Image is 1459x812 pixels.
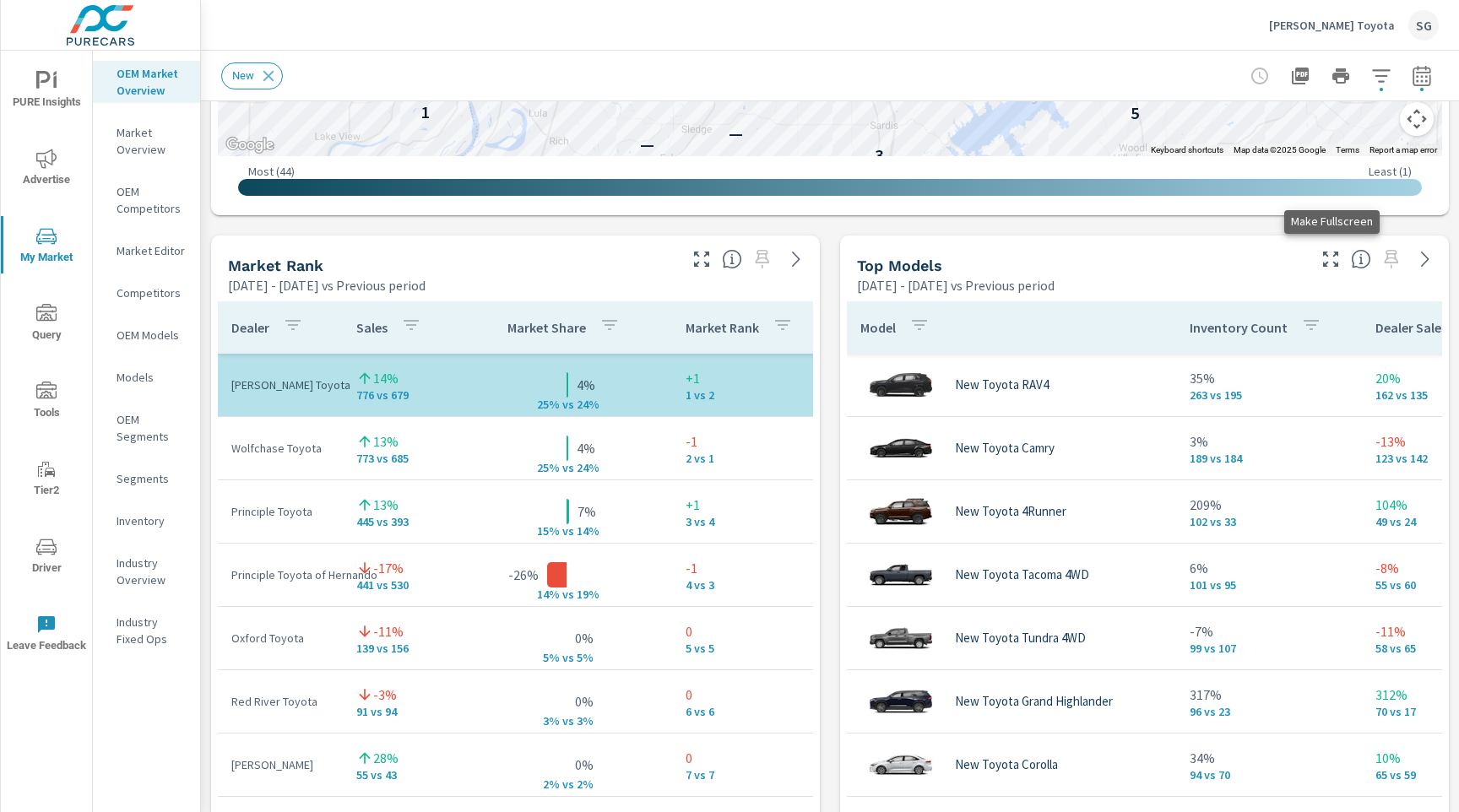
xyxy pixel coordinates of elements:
[356,319,388,336] p: Sales
[1190,748,1348,768] p: 34%
[222,134,278,156] a: Open this area in Google Maps (opens a new window)
[1269,18,1395,33] p: [PERSON_NAME] Toyota
[93,609,200,652] div: Industry Fixed Ops
[686,495,826,515] p: +1
[955,631,1086,646] p: New Toyota Tundra 4WD
[508,565,539,585] p: -26%
[93,280,200,306] div: Competitors
[688,246,715,273] button: Make Fullscreen
[1234,145,1326,154] span: Map data ©2025 Google
[1190,705,1348,718] p: 96 vs 23
[117,614,187,647] p: Industry Fixed Ops
[955,377,1049,392] p: New Toyota RAV4
[1190,452,1348,465] p: 189 vs 184
[222,134,278,156] img: Google
[867,613,935,663] img: glamour
[373,368,399,388] p: 14%
[867,423,935,474] img: glamour
[117,124,187,158] p: Market Overview
[117,65,187,99] p: OEM Market Overview
[1405,59,1439,93] button: Select Date Range
[686,641,826,655] p: 5 vs 5
[373,431,399,452] p: 13%
[686,388,826,402] p: 1 vs 2
[524,713,568,728] p: 3% v
[686,431,826,452] p: -1
[875,145,884,165] p: 3
[93,322,200,348] div: OEM Models
[1324,59,1358,93] button: Print Report
[1190,319,1288,336] p: Inventory Count
[1408,10,1439,41] div: SG
[575,691,594,712] p: 0%
[231,693,329,710] p: Red River Toyota
[686,319,759,336] p: Market Rank
[640,134,654,154] p: —
[6,304,87,345] span: Query
[524,523,568,539] p: 15% v
[955,504,1066,519] p: New Toyota 4Runner
[231,440,329,457] p: Wolfchase Toyota
[93,238,200,263] div: Market Editor
[117,411,187,445] p: OEM Segments
[568,397,609,412] p: s 24%
[568,713,609,728] p: s 3%
[93,120,200,162] div: Market Overview
[729,123,743,143] p: —
[568,587,609,602] p: s 19%
[1369,164,1412,179] p: Least ( 1 )
[1190,368,1348,388] p: 35%
[6,149,87,190] span: Advertise
[568,777,609,792] p: s 2%
[524,650,568,665] p: 5% v
[1336,145,1359,154] a: Terms (opens in new tab)
[6,226,87,268] span: My Market
[6,537,87,578] span: Driver
[867,549,935,600] img: glamour
[356,641,447,655] p: 139 vs 156
[93,550,200,593] div: Industry Overview
[1190,768,1348,782] p: 94 vs 70
[578,501,596,522] p: 7%
[1400,102,1434,136] button: Map camera controls
[1190,495,1348,515] p: 209%
[575,755,594,775] p: 0%
[1,51,92,672] div: nav menu
[117,183,187,217] p: OEM Competitors
[356,388,447,402] p: 776 vs 679
[373,748,399,768] p: 28%
[955,567,1089,582] p: New Toyota Tacoma 4WD
[749,246,776,273] span: Select a preset date range to save this widget
[867,360,935,410] img: glamour
[857,257,942,274] h5: Top Models
[1283,59,1317,93] button: "Export Report to PDF"
[568,460,609,475] p: s 24%
[686,748,826,768] p: 0
[356,452,447,465] p: 773 vs 685
[686,558,826,578] p: -1
[231,756,329,773] p: [PERSON_NAME]
[231,319,269,336] p: Dealer
[1378,246,1405,273] span: Select a preset date range to save this widget
[1364,59,1398,93] button: Apply Filters
[1190,621,1348,641] p: -7%
[1190,388,1348,402] p: 263 vs 195
[356,578,447,592] p: 441 vs 530
[117,470,187,487] p: Segments
[117,555,187,588] p: Industry Overview
[1370,145,1437,154] a: Report a map error
[931,85,946,106] p: —
[1190,685,1348,705] p: 317%
[955,694,1113,709] p: New Toyota Grand Highlander
[93,508,200,533] div: Inventory
[93,179,200,221] div: OEM Competitors
[686,768,826,782] p: 7 vs 7
[955,757,1058,772] p: New Toyota Corolla
[228,275,426,295] p: [DATE] - [DATE] vs Previous period
[1190,641,1348,655] p: 99 vs 107
[420,102,430,122] p: 1
[1375,319,1447,336] p: Dealer Sales
[228,257,323,274] h5: Market Rank
[1412,246,1439,273] a: See more details in report
[783,246,810,273] a: See more details in report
